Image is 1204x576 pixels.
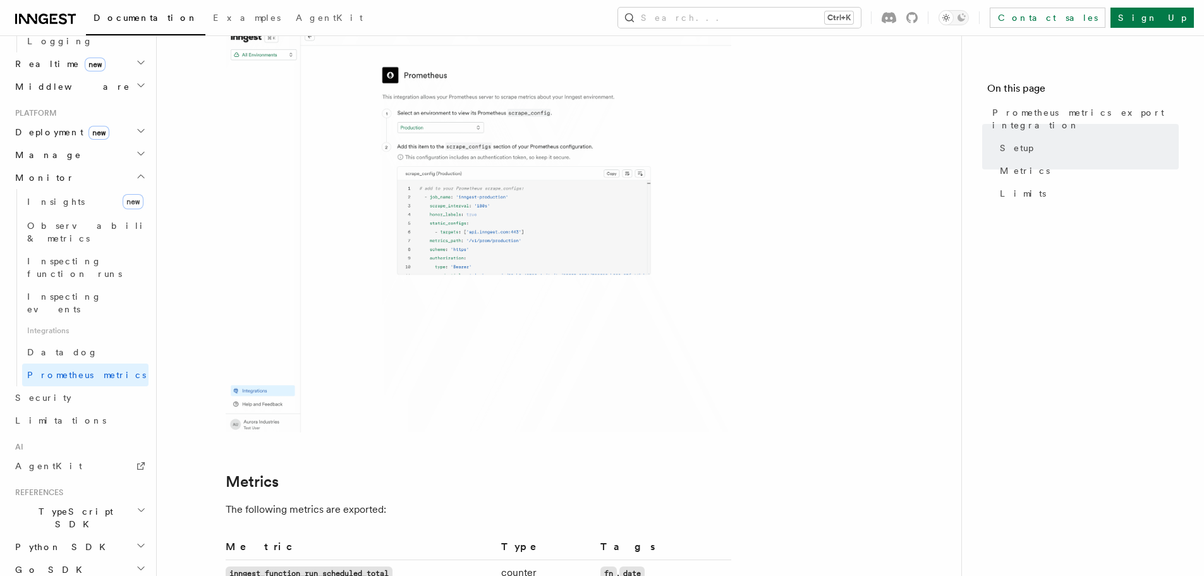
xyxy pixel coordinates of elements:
[88,126,109,140] span: new
[22,250,149,285] a: Inspecting function runs
[1000,142,1033,154] span: Setup
[1000,187,1046,200] span: Limits
[296,13,363,23] span: AgentKit
[10,563,90,576] span: Go SDK
[27,197,85,207] span: Insights
[22,30,149,52] a: Logging
[15,461,82,471] span: AgentKit
[27,291,102,314] span: Inspecting events
[10,80,130,93] span: Middleware
[10,409,149,432] a: Limitations
[995,159,1179,182] a: Metrics
[992,106,1179,132] span: Prometheus metrics export integration
[10,144,149,166] button: Manage
[1000,164,1050,177] span: Metrics
[226,501,731,518] p: The following metrics are exported:
[22,285,149,321] a: Inspecting events
[86,4,205,35] a: Documentation
[10,108,57,118] span: Platform
[10,455,149,477] a: AgentKit
[987,81,1179,101] h4: On this page
[10,536,149,558] button: Python SDK
[10,58,106,70] span: Realtime
[995,137,1179,159] a: Setup
[22,341,149,364] a: Datadog
[10,75,149,98] button: Middleware
[618,8,861,28] button: Search...Ctrl+K
[205,4,288,34] a: Examples
[22,214,149,250] a: Observability & metrics
[10,541,113,553] span: Python SDK
[995,182,1179,205] a: Limits
[123,194,143,209] span: new
[10,166,149,189] button: Monitor
[987,101,1179,137] a: Prometheus metrics export integration
[10,487,63,498] span: References
[22,364,149,386] a: Prometheus metrics
[226,473,279,491] a: Metrics
[27,221,157,243] span: Observability & metrics
[10,505,137,530] span: TypeScript SDK
[226,28,731,432] img: Prometheus integration page
[85,58,106,71] span: new
[226,539,496,560] th: Metric
[10,126,109,138] span: Deployment
[10,386,149,409] a: Security
[939,10,969,25] button: Toggle dark mode
[10,500,149,536] button: TypeScript SDK
[10,171,75,184] span: Monitor
[10,149,82,161] span: Manage
[990,8,1105,28] a: Contact sales
[27,256,122,279] span: Inspecting function runs
[22,321,149,341] span: Integrations
[94,13,198,23] span: Documentation
[15,415,106,426] span: Limitations
[27,370,146,380] span: Prometheus metrics
[27,36,93,46] span: Logging
[1110,8,1194,28] a: Sign Up
[10,442,23,452] span: AI
[595,539,731,560] th: Tags
[825,11,853,24] kbd: Ctrl+K
[10,52,149,75] button: Realtimenew
[15,393,71,403] span: Security
[213,13,281,23] span: Examples
[288,4,370,34] a: AgentKit
[27,347,98,357] span: Datadog
[496,539,595,560] th: Type
[10,121,149,144] button: Deploymentnew
[10,189,149,386] div: Monitor
[22,189,149,214] a: Insightsnew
